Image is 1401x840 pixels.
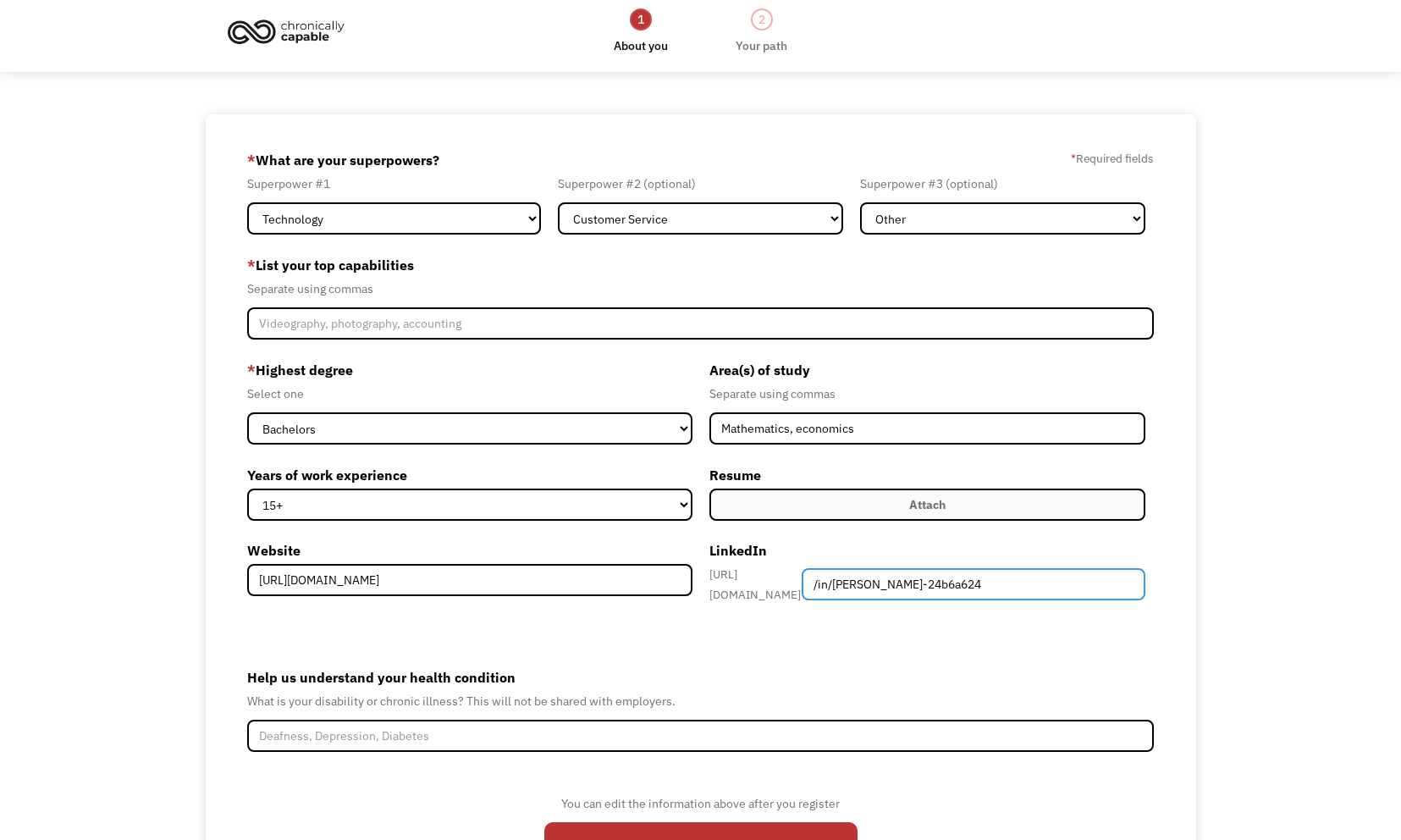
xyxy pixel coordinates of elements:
[736,36,787,56] div: Your path
[736,7,787,56] a: 2Your path
[247,537,692,564] label: Website
[247,461,692,489] label: Years of work experience
[751,8,773,30] div: 2
[247,691,1154,711] div: What is your disability or chronic illness? This will not be shared with employers.
[709,412,1145,445] input: Anthropology, Education
[247,664,1154,691] label: Help us understand your health condition
[558,174,843,194] div: Superpower #2 (optional)
[614,36,668,56] div: About you
[630,8,652,30] div: 1
[247,356,692,384] label: Highest degree
[614,7,668,56] a: 1About you
[709,384,1145,404] div: Separate using commas
[247,564,692,596] input: www.myportfolio.com
[709,564,802,605] div: [URL][DOMAIN_NAME]
[247,307,1154,340] input: Videography, photography, accounting
[247,146,439,174] label: What are your superpowers?
[709,537,1145,564] label: LinkedIn
[909,495,946,515] div: Attach
[709,489,1145,521] label: Attach
[247,174,541,194] div: Superpower #1
[223,13,350,50] img: Chronically Capable logo
[709,461,1145,489] label: Resume
[247,251,1154,279] label: List your top capabilities
[709,356,1145,384] label: Area(s) of study
[247,720,1154,752] input: Deafness, Depression, Diabetes
[860,174,1145,194] div: Superpower #3 (optional)
[247,279,1154,299] div: Separate using commas
[544,793,858,814] div: You can edit the information above after you register
[1071,148,1154,169] label: Required fields
[247,384,692,404] div: Select one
